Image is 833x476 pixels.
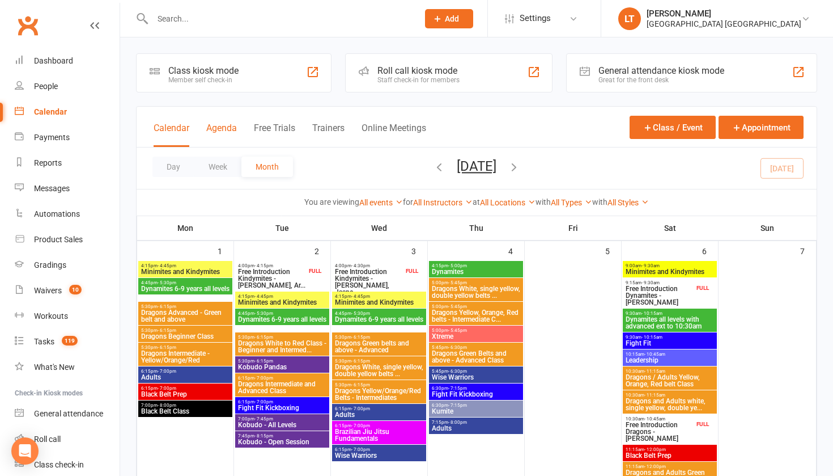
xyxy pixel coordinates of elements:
[702,241,718,260] div: 6
[334,340,424,353] span: Dragons Green belts and above - Advanced
[158,280,176,285] span: - 5:30pm
[448,403,467,408] span: - 7:15pm
[34,363,75,372] div: What's New
[520,6,551,31] span: Settings
[15,99,120,125] a: Calendar
[625,280,694,285] span: 9:15am
[312,123,345,147] button: Trainers
[448,263,467,268] span: - 5:00pm
[625,263,715,268] span: 9:00am
[15,201,120,227] a: Automations
[15,227,120,252] a: Product Sales
[34,82,58,91] div: People
[411,241,427,260] div: 3
[254,376,273,381] span: - 7:00pm
[237,433,327,439] span: 7:45pm
[15,252,120,278] a: Gradings
[457,158,496,174] button: [DATE]
[141,328,230,333] span: 5:30pm
[34,235,83,244] div: Product Sales
[625,422,694,442] span: Free Introduction Dragons - [PERSON_NAME]
[431,425,521,432] span: Adults
[431,374,521,381] span: Wise Warriors
[237,416,327,422] span: 7:00pm
[403,197,413,207] strong: for
[334,294,424,299] span: 4:15pm
[34,435,61,444] div: Roll call
[625,268,715,275] span: Minimites and Kindymites
[69,285,82,294] span: 10
[237,268,307,289] span: Free Introduction Kindymites - [PERSON_NAME], Ar...
[237,405,327,411] span: Fight Fit Kickboxing
[234,216,331,240] th: Tue
[237,335,327,340] span: 5:30pm
[644,416,665,422] span: - 10:45am
[237,299,327,306] span: Minimites and Kindymites
[137,216,234,240] th: Mon
[141,350,230,364] span: Dragons Intermediate - Yellow/Orange/Red
[158,386,176,391] span: - 7:00pm
[431,280,521,285] span: 5:00pm
[625,335,715,340] span: 9:30am
[618,7,641,30] div: LT
[431,263,521,268] span: 4:15pm
[334,423,424,428] span: 6:15pm
[445,14,459,23] span: Add
[431,420,521,425] span: 7:15pm
[141,386,230,391] span: 6:15pm
[237,340,327,353] span: Dragons White to Red Class - Beginner and Intermed...
[431,403,521,408] span: 6:30pm
[448,328,467,333] span: - 5:45pm
[334,311,424,316] span: 4:45pm
[625,285,694,306] span: Free Introduction Dynamites - [PERSON_NAME]
[237,294,327,299] span: 4:15pm
[625,311,715,316] span: 9:30am
[431,350,521,364] span: Dragons Green Belts and above - Advanced Class
[625,393,715,398] span: 10:30am
[351,359,370,364] span: - 6:15pm
[168,65,239,76] div: Class kiosk mode
[152,157,194,177] button: Day
[237,359,327,364] span: 5:30pm
[431,333,521,340] span: Xtreme
[254,359,273,364] span: - 6:15pm
[141,268,230,275] span: Minimites and Kindymites
[351,423,370,428] span: - 7:00pm
[431,285,521,299] span: Dragons White, single yellow, double yellow belts ...
[15,355,120,380] a: What's New
[334,263,403,268] span: 4:00pm
[331,216,428,240] th: Wed
[206,123,237,147] button: Agenda
[154,123,189,147] button: Calendar
[630,116,716,139] button: Class / Event
[158,263,176,268] span: - 4:45pm
[625,416,694,422] span: 10:30am
[158,403,176,408] span: - 8:00pm
[15,176,120,201] a: Messages
[641,280,660,285] span: - 9:30am
[141,285,230,292] span: Dynamites 6-9 years all levels
[141,374,230,381] span: Adults
[141,391,230,398] span: Black Belt Prep
[237,422,327,428] span: Kobudo - All Levels
[351,447,370,452] span: - 7:00pm
[641,263,660,268] span: - 9:30am
[351,263,370,268] span: - 4:30pm
[622,216,719,240] th: Sat
[141,369,230,374] span: 6:15pm
[34,286,62,295] div: Waivers
[625,447,715,452] span: 11:15am
[15,278,120,304] a: Waivers 10
[448,304,467,309] span: - 5:45pm
[15,401,120,427] a: General attendance kiosk mode
[34,460,84,469] div: Class check-in
[254,123,295,147] button: Free Trials
[334,406,424,411] span: 6:15pm
[431,386,521,391] span: 6:30pm
[254,311,273,316] span: - 5:30pm
[254,335,273,340] span: - 6:15pm
[448,386,467,391] span: - 7:15pm
[625,357,715,364] span: Leadership
[448,280,467,285] span: - 5:45pm
[141,280,230,285] span: 4:45pm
